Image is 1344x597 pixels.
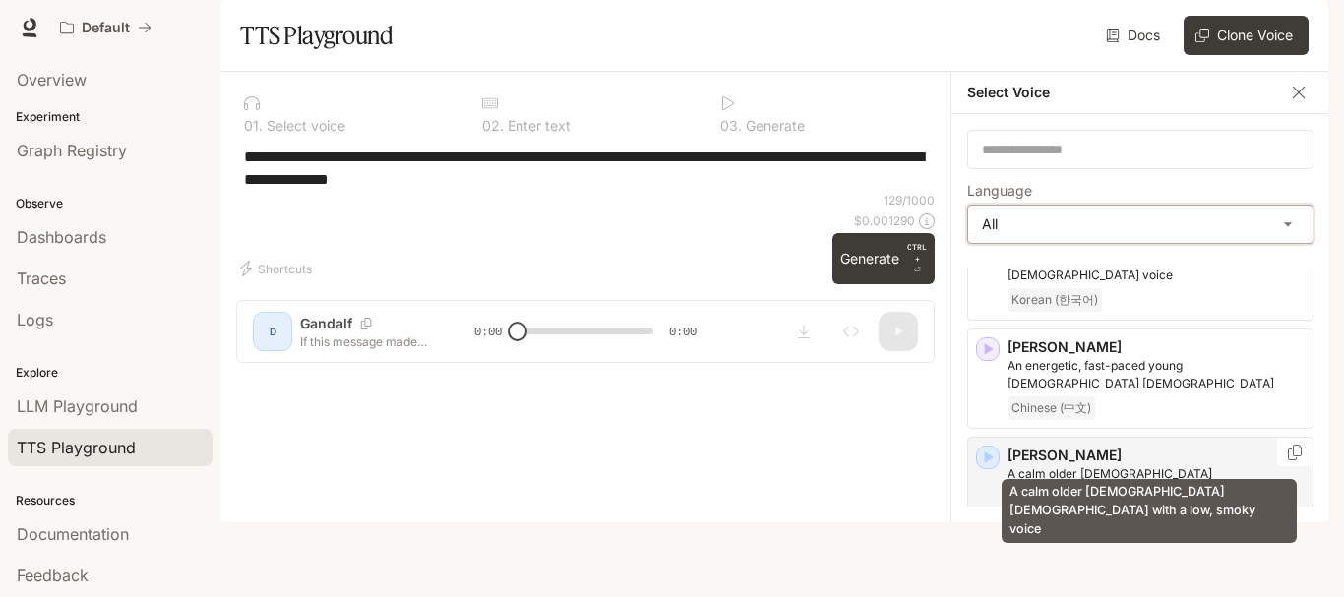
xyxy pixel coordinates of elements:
[244,119,263,133] p: 0 1 .
[1002,479,1297,543] div: A calm older [DEMOGRAPHIC_DATA] [DEMOGRAPHIC_DATA] with a low, smoky voice
[1184,16,1309,55] button: Clone Voice
[832,233,935,284] button: GenerateCTRL +⏎
[907,241,927,276] p: ⏎
[720,119,742,133] p: 0 3 .
[1008,396,1095,420] span: Chinese (中文)
[240,16,393,55] h1: TTS Playground
[1285,445,1305,460] button: Copy Voice ID
[1008,446,1305,465] p: [PERSON_NAME]
[51,8,160,47] button: All workspaces
[82,20,130,36] p: Default
[1008,288,1102,312] span: Korean (한국어)
[967,184,1032,198] p: Language
[1008,357,1305,392] p: An energetic, fast-paced young Chinese female
[236,253,320,284] button: Shortcuts
[907,241,927,265] p: CTRL +
[504,119,571,133] p: Enter text
[742,119,805,133] p: Generate
[884,192,935,209] p: 129 / 1000
[1102,16,1168,55] a: Docs
[968,206,1313,243] div: All
[1008,337,1305,357] p: [PERSON_NAME]
[263,119,345,133] p: Select voice
[482,119,504,133] p: 0 2 .
[854,212,915,229] p: $ 0.001290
